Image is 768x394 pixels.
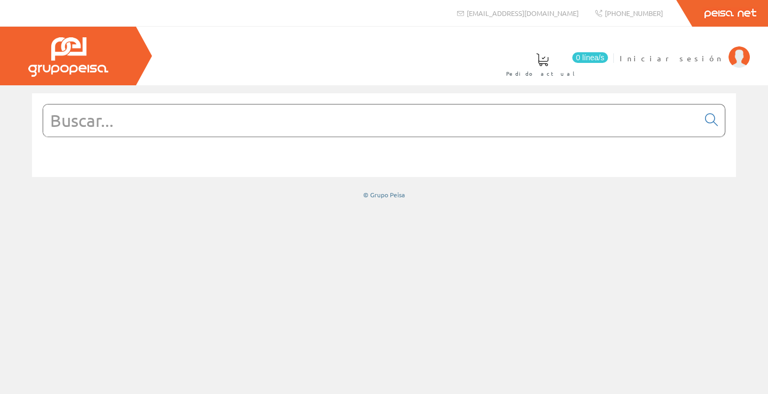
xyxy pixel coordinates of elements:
[620,44,750,54] a: Iniciar sesión
[43,104,699,136] input: Buscar...
[28,37,108,77] img: Grupo Peisa
[32,190,736,199] div: © Grupo Peisa
[605,9,663,18] span: [PHONE_NUMBER]
[620,53,723,63] span: Iniciar sesión
[467,9,579,18] span: [EMAIL_ADDRESS][DOMAIN_NAME]
[506,68,579,79] span: Pedido actual
[572,52,608,63] span: 0 línea/s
